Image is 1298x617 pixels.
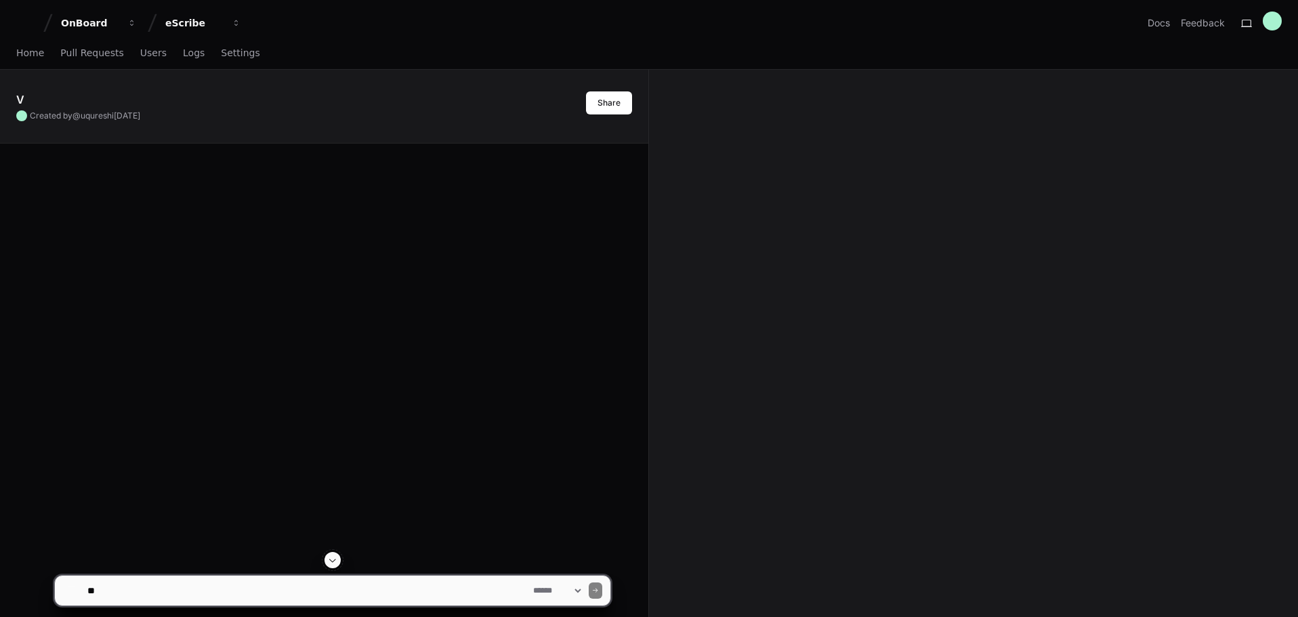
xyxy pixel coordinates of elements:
[81,110,114,121] span: uqureshi
[586,91,632,114] button: Share
[16,38,44,69] a: Home
[165,16,224,30] div: eScribe
[30,110,140,121] span: Created by
[221,38,259,69] a: Settings
[16,49,44,57] span: Home
[60,38,123,69] a: Pull Requests
[61,16,119,30] div: OnBoard
[72,110,81,121] span: @
[114,110,140,121] span: [DATE]
[221,49,259,57] span: Settings
[60,49,123,57] span: Pull Requests
[56,11,142,35] button: OnBoard
[183,38,205,69] a: Logs
[183,49,205,57] span: Logs
[160,11,247,35] button: eScribe
[16,93,24,106] app-text-character-animate: V
[140,49,167,57] span: Users
[1148,16,1170,30] a: Docs
[140,38,167,69] a: Users
[1181,16,1225,30] button: Feedback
